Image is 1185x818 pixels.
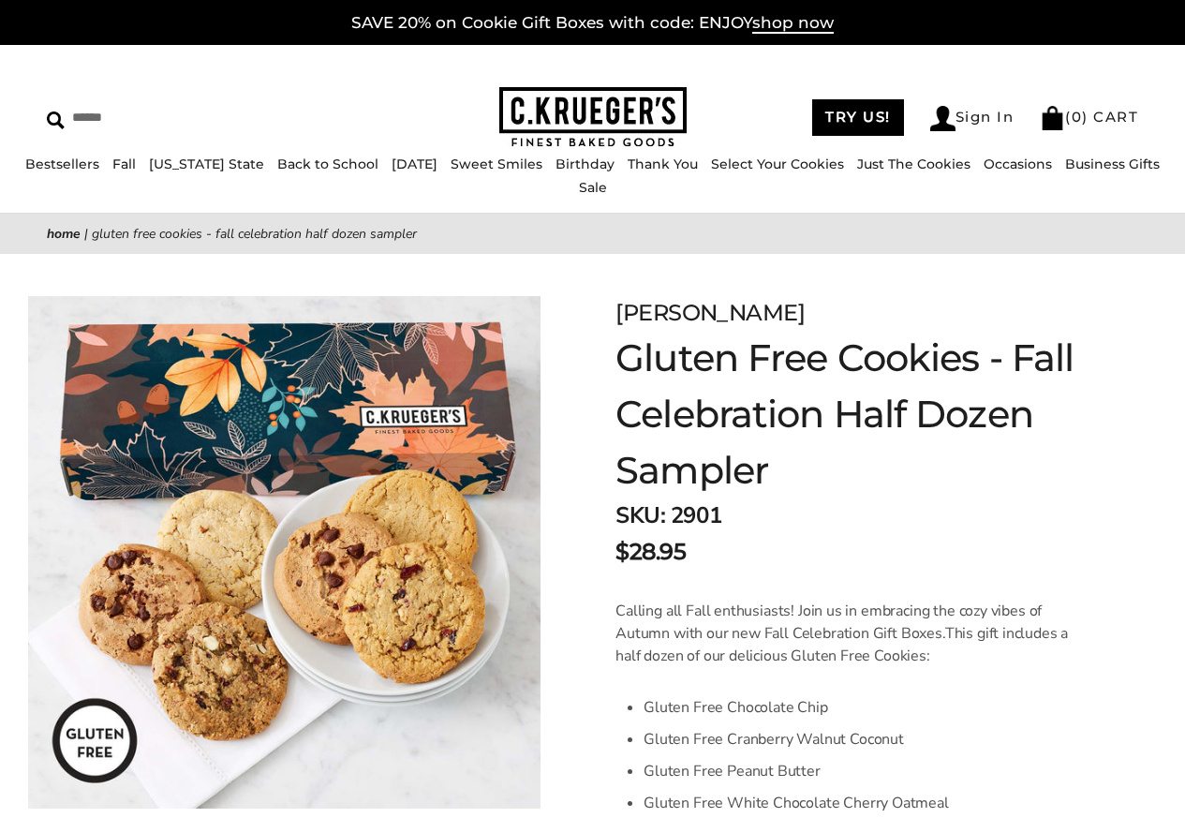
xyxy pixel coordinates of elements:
[615,296,1091,330] div: [PERSON_NAME]
[615,601,1042,644] span: Calling all Fall enthusiasts! Join us in embracing the cozy vibes of Autumn with our new Fall Cel...
[615,535,686,569] span: $28.95
[615,330,1091,498] h1: Gluten Free Cookies - Fall Celebration Half Dozen Sampler
[392,156,437,172] a: [DATE]
[149,156,264,172] a: [US_STATE] State
[812,99,904,136] a: TRY US!
[47,223,1138,245] nav: breadcrumbs
[615,600,1091,667] p: This gift includes a half dozen of our delicious Gluten Free Cookies:
[47,225,81,243] a: Home
[930,106,955,131] img: Account
[1065,156,1160,172] a: Business Gifts
[47,103,297,132] input: Search
[28,296,541,809] img: Gluten Free Cookies - Fall Celebration Half Dozen Sampler
[499,87,687,148] img: C.KRUEGER'S
[984,156,1052,172] a: Occasions
[1040,106,1065,130] img: Bag
[451,156,542,172] a: Sweet Smiles
[47,112,65,129] img: Search
[752,13,834,34] span: shop now
[644,793,949,813] span: Gluten Free White Chocolate Cherry Oatmeal
[1040,108,1138,126] a: (0) CART
[615,500,665,530] strong: SKU:
[84,225,88,243] span: |
[25,156,99,172] a: Bestsellers
[644,697,827,718] span: Gluten Free Chocolate Chip
[711,156,844,172] a: Select Your Cookies
[628,156,698,172] a: Thank You
[351,13,834,34] a: SAVE 20% on Cookie Gift Boxes with code: ENJOYshop now
[644,761,821,781] span: Gluten Free Peanut Butter
[92,225,417,243] span: Gluten Free Cookies - Fall Celebration Half Dozen Sampler
[930,106,1015,131] a: Sign In
[857,156,970,172] a: Just The Cookies
[644,729,904,750] span: Gluten Free Cranberry Walnut Coconut
[555,156,615,172] a: Birthday
[277,156,378,172] a: Back to School
[1072,108,1083,126] span: 0
[112,156,136,172] a: Fall
[671,500,721,530] span: 2901
[579,179,607,196] a: Sale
